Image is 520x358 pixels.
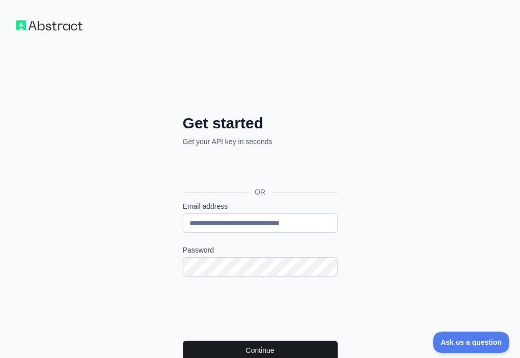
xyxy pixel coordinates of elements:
[183,245,338,255] label: Password
[178,158,341,180] iframe: Przycisk Zaloguj się przez Google
[183,114,338,132] h2: Get started
[16,20,83,31] img: Workflow
[247,187,273,197] span: OR
[183,289,338,328] iframe: reCAPTCHA
[183,136,338,147] p: Get your API key in seconds
[183,201,338,211] label: Email address
[433,332,510,353] iframe: Toggle Customer Support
